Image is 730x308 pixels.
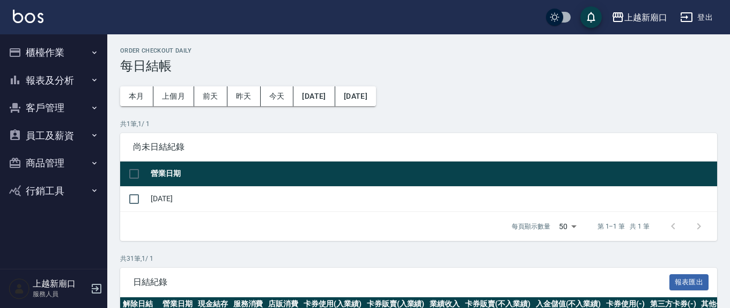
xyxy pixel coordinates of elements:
th: 營業日期 [148,162,717,187]
button: 客戶管理 [4,94,103,122]
button: 報表匯出 [669,274,709,291]
button: 櫃檯作業 [4,39,103,67]
td: [DATE] [148,186,717,211]
p: 第 1–1 筆 共 1 筆 [598,222,650,231]
img: Logo [13,10,43,23]
button: 行銷工具 [4,177,103,205]
div: 50 [555,212,580,241]
button: 今天 [261,86,294,106]
p: 服務人員 [33,289,87,299]
p: 每頁顯示數量 [512,222,550,231]
button: 報表及分析 [4,67,103,94]
h3: 每日結帳 [120,58,717,74]
button: 本月 [120,86,153,106]
span: 日結紀錄 [133,277,669,288]
button: 上個月 [153,86,194,106]
div: 上越新廟口 [624,11,667,24]
h2: Order checkout daily [120,47,717,54]
button: save [580,6,602,28]
span: 尚未日結紀錄 [133,142,704,152]
button: 員工及薪資 [4,122,103,150]
button: 昨天 [227,86,261,106]
button: [DATE] [293,86,335,106]
button: 商品管理 [4,149,103,177]
img: Person [9,278,30,299]
button: [DATE] [335,86,376,106]
p: 共 31 筆, 1 / 1 [120,254,717,263]
button: 上越新廟口 [607,6,672,28]
a: 報表匯出 [669,276,709,287]
h5: 上越新廟口 [33,278,87,289]
button: 登出 [676,8,717,27]
button: 前天 [194,86,227,106]
p: 共 1 筆, 1 / 1 [120,119,717,129]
